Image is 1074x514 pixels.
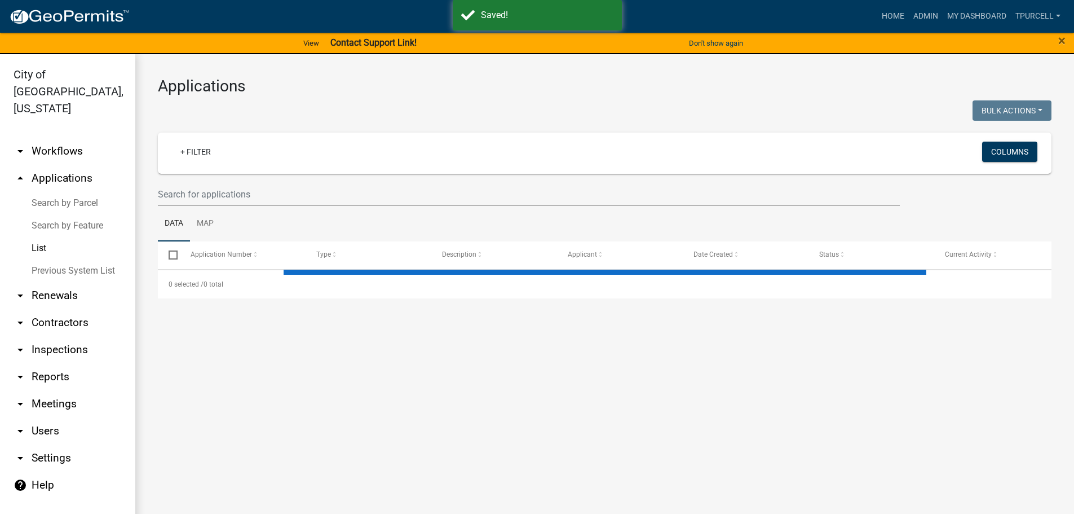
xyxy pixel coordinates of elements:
[934,241,1060,269] datatable-header-cell: Current Activity
[481,8,613,22] div: Saved!
[557,241,683,269] datatable-header-cell: Applicant
[14,144,27,158] i: arrow_drop_down
[158,77,1051,96] h3: Applications
[442,251,476,258] span: Description
[909,6,943,27] a: Admin
[14,451,27,465] i: arrow_drop_down
[190,206,220,242] a: Map
[945,251,992,258] span: Current Activity
[14,424,27,438] i: arrow_drop_down
[684,34,748,52] button: Don't show again
[305,241,431,269] datatable-header-cell: Type
[982,142,1037,162] button: Columns
[299,34,324,52] a: View
[158,183,900,206] input: Search for applications
[316,251,331,258] span: Type
[14,478,27,492] i: help
[877,6,909,27] a: Home
[693,251,733,258] span: Date Created
[158,206,190,242] a: Data
[819,251,839,258] span: Status
[1011,6,1065,27] a: Tpurcell
[1058,34,1066,47] button: Close
[568,251,597,258] span: Applicant
[191,251,252,258] span: Application Number
[14,343,27,357] i: arrow_drop_down
[14,370,27,384] i: arrow_drop_down
[14,397,27,411] i: arrow_drop_down
[14,316,27,330] i: arrow_drop_down
[179,241,305,269] datatable-header-cell: Application Number
[14,172,27,185] i: arrow_drop_up
[158,241,179,269] datatable-header-cell: Select
[973,100,1051,121] button: Bulk Actions
[171,142,220,162] a: + Filter
[683,241,808,269] datatable-header-cell: Date Created
[1058,33,1066,49] span: ×
[330,37,417,48] strong: Contact Support Link!
[169,280,204,288] span: 0 selected /
[431,241,557,269] datatable-header-cell: Description
[14,289,27,302] i: arrow_drop_down
[158,270,1051,298] div: 0 total
[808,241,934,269] datatable-header-cell: Status
[943,6,1011,27] a: My Dashboard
